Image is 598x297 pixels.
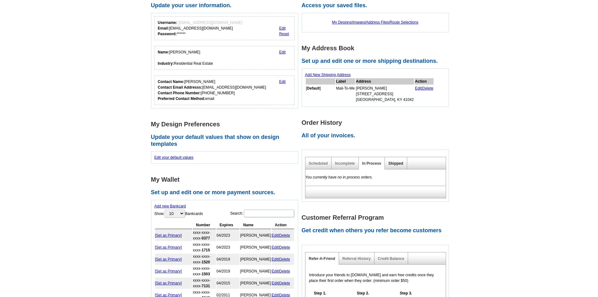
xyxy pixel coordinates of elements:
[178,20,242,25] span: [EMAIL_ADDRESS][DOMAIN_NAME]
[415,85,434,103] td: |
[155,278,192,289] td: [ ]
[272,233,278,238] a: Edit
[305,16,445,28] div: | | |
[272,266,294,277] td: |
[193,221,216,229] th: Number
[151,176,302,183] h1: My Wallet
[279,269,290,273] a: Delete
[193,278,216,289] td: xxxx-xxxx-xxxx-
[154,209,203,218] label: Show Bankcards
[217,254,240,265] td: 04/2019
[336,85,355,103] td: Mail-To-Me
[151,189,302,196] h2: Set up and edit one or more payment sources.
[156,245,181,250] a: Set as Primary
[217,278,240,289] td: 04/2015
[356,78,414,85] th: Address
[217,230,240,241] td: 04/2023
[279,245,290,250] a: Delete
[279,257,290,261] a: Delete
[154,204,186,208] a: Add new Bankcard
[217,242,240,253] td: 04/2023
[151,121,302,128] h1: My Design Preferences
[332,20,352,25] a: My Designs
[158,96,205,101] strong: Preferred Contact Method:
[272,278,294,289] td: |
[154,16,295,40] div: Your login information.
[353,20,365,25] a: Images
[272,221,294,229] th: Action
[154,75,295,105] div: Who should we contact regarding order issues?
[158,91,201,95] strong: Contact Phone Number:
[311,290,330,296] h5: Step 1.
[240,221,271,229] th: Name
[279,32,289,36] a: Reset
[193,242,216,253] td: xxxx-xxxx-xxxx-
[154,155,194,160] a: Edit your default values
[336,78,355,85] th: Label
[158,50,170,54] strong: Name:
[309,161,328,166] a: Scheduled
[155,266,192,277] td: [ ]
[202,260,210,264] strong: 1520
[158,26,169,30] strong: Email:
[309,272,442,283] p: Introduce your friends to [DOMAIN_NAME] and earn free credits once they place their first order w...
[366,20,389,25] a: Address Files
[193,266,216,277] td: xxxx-xxxx-xxxx-
[156,281,181,285] a: Set as Primary
[202,248,210,252] strong: 1715
[202,272,210,276] strong: 1503
[272,230,294,241] td: |
[390,20,418,25] a: Route Selections
[305,73,351,77] a: Add New Shipping Address
[151,2,302,9] h2: Update your user information.
[415,86,422,91] a: Edit
[164,210,185,217] select: ShowBankcards
[151,134,302,147] h2: Update your default values that show on design templates
[415,78,434,85] th: Action
[217,266,240,277] td: 04/2019
[158,79,266,102] div: [PERSON_NAME] [EMAIL_ADDRESS][DOMAIN_NAME] [PHONE_NUMBER] email
[279,50,286,54] a: Edit
[279,281,290,285] a: Delete
[154,46,295,70] div: Your personal details.
[158,61,174,66] strong: Industry:
[472,151,598,297] iframe: LiveChat chat widget
[306,85,335,103] td: [ ]
[356,85,414,103] td: [PERSON_NAME] [STREET_ADDRESS] [GEOGRAPHIC_DATA], KY 41042
[193,254,216,265] td: xxxx-xxxx-xxxx-
[305,175,373,179] em: You currently have no in process orders.
[272,254,294,265] td: |
[279,26,286,30] a: Edit
[158,32,177,36] strong: Password:
[244,210,294,217] input: Search:
[217,221,240,229] th: Expires
[193,230,216,241] td: xxxx-xxxx-xxxx-
[240,242,271,253] td: [PERSON_NAME]
[302,214,452,221] h1: Customer Referral Program
[240,278,271,289] td: [PERSON_NAME]
[202,236,210,240] strong: 0377
[240,254,271,265] td: [PERSON_NAME]
[309,256,335,261] a: Refer-A-Friend
[388,161,403,166] a: Shipped
[378,256,404,261] a: Credit Balance
[158,20,177,25] strong: Username:
[156,233,181,238] a: Set as Primary
[272,245,278,250] a: Edit
[302,132,452,139] h2: All of your invoices.
[396,290,415,296] h5: Step 3.
[230,209,294,218] label: Search:
[302,45,452,52] h1: My Address Book
[156,257,181,261] a: Set as Primary
[279,80,286,84] a: Edit
[240,230,271,241] td: [PERSON_NAME]
[302,227,452,234] h2: Get credit when others you refer become customers
[202,284,210,288] strong: 7131
[155,254,192,265] td: [ ]
[335,161,355,166] a: Incomplete
[307,86,320,91] b: Default
[353,290,372,296] h5: Step 2.
[155,242,192,253] td: [ ]
[362,161,381,166] a: In Process
[302,2,452,9] h2: Access your saved files.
